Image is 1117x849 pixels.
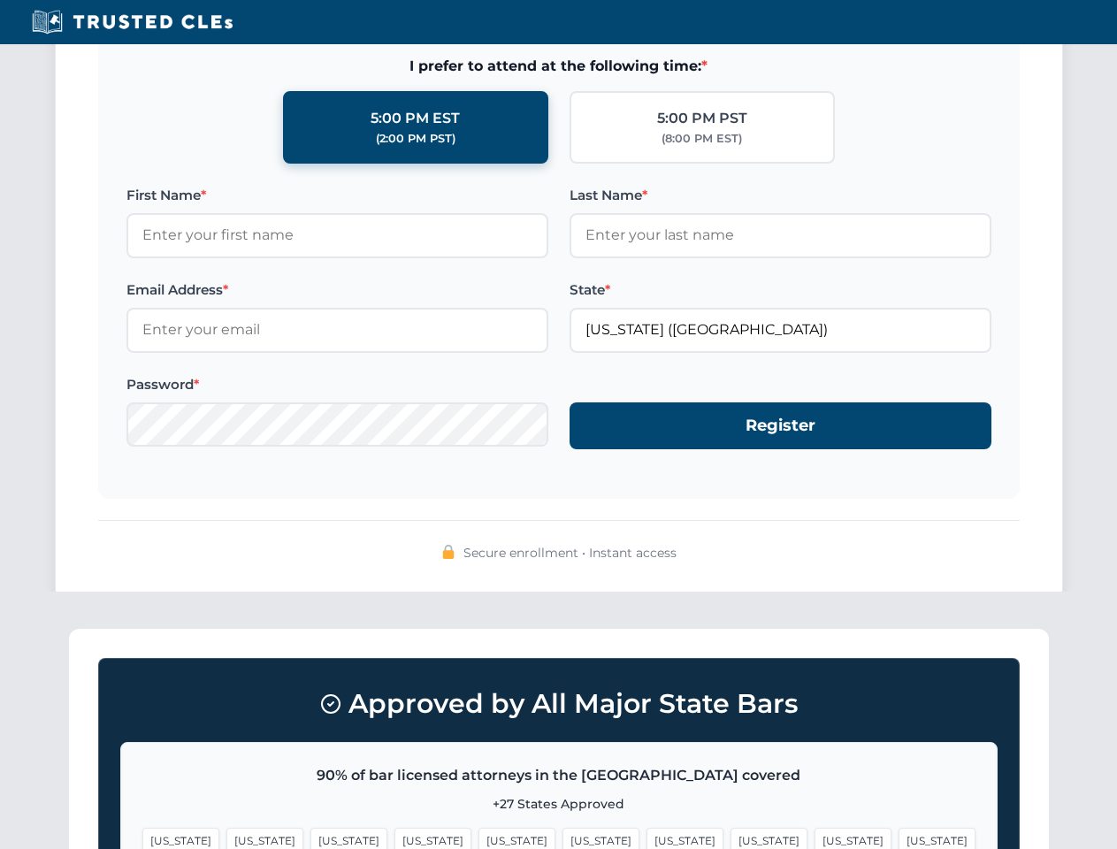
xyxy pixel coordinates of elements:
[126,185,548,206] label: First Name
[570,308,991,352] input: Florida (FL)
[570,279,991,301] label: State
[657,107,747,130] div: 5:00 PM PST
[142,764,975,787] p: 90% of bar licensed attorneys in the [GEOGRAPHIC_DATA] covered
[120,680,998,728] h3: Approved by All Major State Bars
[376,130,455,148] div: (2:00 PM PST)
[126,308,548,352] input: Enter your email
[126,374,548,395] label: Password
[27,9,238,35] img: Trusted CLEs
[441,545,455,559] img: 🔒
[662,130,742,148] div: (8:00 PM EST)
[570,213,991,257] input: Enter your last name
[463,543,677,562] span: Secure enrollment • Instant access
[142,794,975,814] p: +27 States Approved
[126,213,548,257] input: Enter your first name
[371,107,460,130] div: 5:00 PM EST
[126,55,991,78] span: I prefer to attend at the following time:
[570,185,991,206] label: Last Name
[126,279,548,301] label: Email Address
[570,402,991,449] button: Register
